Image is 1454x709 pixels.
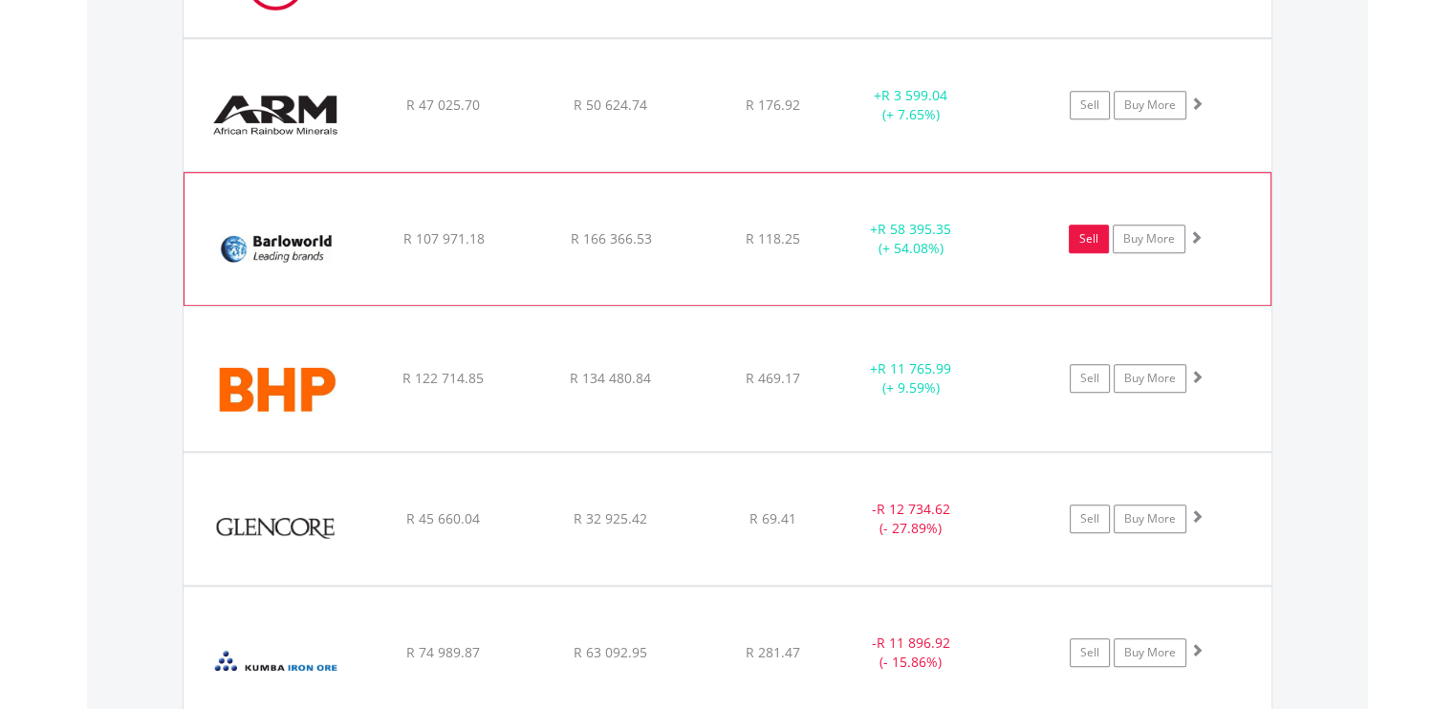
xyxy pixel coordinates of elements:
div: + (+ 9.59%) [839,359,984,397]
a: Buy More [1114,91,1186,119]
span: R 107 971.18 [402,229,484,247]
span: R 32 925.42 [574,509,647,527]
a: Sell [1070,364,1110,393]
a: Buy More [1114,638,1186,667]
img: EQU.ZA.ARI.png [193,63,358,166]
span: R 122 714.85 [402,369,484,387]
a: Sell [1070,91,1110,119]
a: Sell [1069,225,1109,253]
span: R 176.92 [746,96,800,114]
img: EQU.ZA.BHG.png [193,331,358,445]
span: R 58 395.35 [878,220,951,238]
img: EQU.ZA.BAW.png [194,197,358,300]
span: R 118.25 [746,229,800,247]
a: Buy More [1114,364,1186,393]
div: - (- 27.89%) [839,500,984,538]
span: R 11 765.99 [878,359,951,377]
img: EQU.ZA.GLN.png [193,477,358,580]
span: R 12 734.62 [877,500,950,518]
a: Sell [1070,505,1110,533]
a: Buy More [1114,505,1186,533]
span: R 134 480.84 [570,369,651,387]
div: + (+ 54.08%) [838,220,982,258]
span: R 166 366.53 [570,229,651,247]
span: R 45 660.04 [406,509,480,527]
span: R 63 092.95 [574,643,647,661]
a: Buy More [1113,225,1185,253]
span: R 69.41 [749,509,796,527]
span: R 74 989.87 [406,643,480,661]
div: + (+ 7.65%) [839,86,984,124]
span: R 50 624.74 [574,96,647,114]
span: R 3 599.04 [881,86,947,104]
span: R 469.17 [746,369,800,387]
span: R 11 896.92 [877,634,950,652]
div: - (- 15.86%) [839,634,984,672]
span: R 47 025.70 [406,96,480,114]
span: R 281.47 [746,643,800,661]
a: Sell [1070,638,1110,667]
